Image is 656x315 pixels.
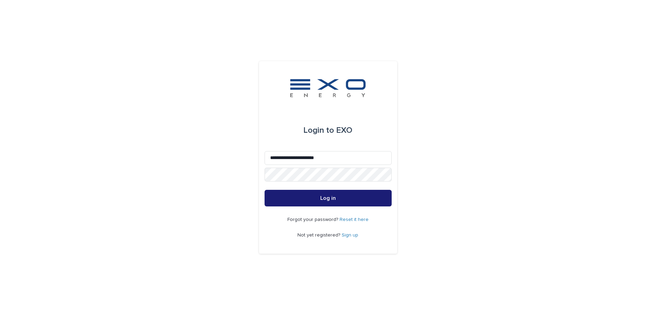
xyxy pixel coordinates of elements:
[289,78,368,99] img: FKS5r6ZBThi8E5hshIGi
[287,217,340,222] span: Forgot your password?
[304,121,353,140] div: EXO
[265,190,392,206] button: Log in
[340,217,369,222] a: Reset it here
[320,195,336,201] span: Log in
[342,233,359,238] a: Sign up
[298,233,342,238] span: Not yet registered?
[304,126,334,135] span: Login to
